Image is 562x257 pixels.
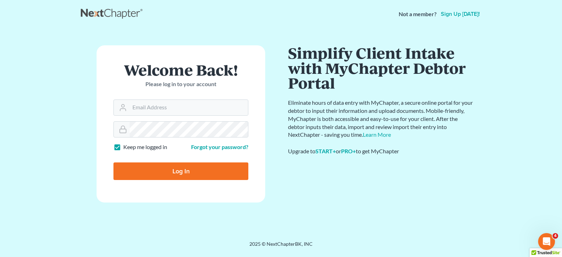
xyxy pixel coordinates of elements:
p: Please log in to your account [113,80,248,88]
a: Learn More [363,131,391,138]
a: PRO+ [341,148,356,154]
a: Forgot your password? [191,143,248,150]
div: 2025 © NextChapterBK, INC [81,240,481,253]
a: START+ [315,148,336,154]
input: Email Address [130,100,248,115]
h1: Simplify Client Intake with MyChapter Debtor Portal [288,45,474,90]
strong: Not a member? [399,10,437,18]
input: Log In [113,162,248,180]
iframe: Intercom live chat [538,233,555,250]
h1: Welcome Back! [113,62,248,77]
span: 4 [553,233,558,239]
label: Keep me logged in [123,143,167,151]
div: Upgrade to or to get MyChapter [288,147,474,155]
a: Sign up [DATE]! [439,11,481,17]
p: Eliminate hours of data entry with MyChapter, a secure online portal for your debtor to input the... [288,99,474,139]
